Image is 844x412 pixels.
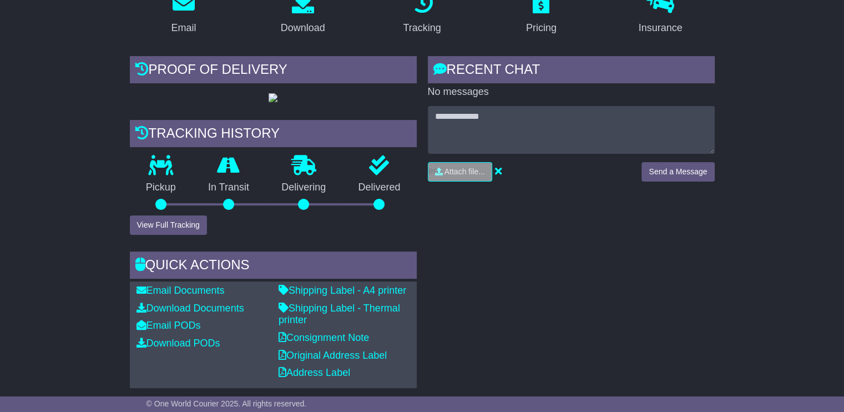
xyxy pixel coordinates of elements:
[279,367,350,378] a: Address Label
[526,21,557,36] div: Pricing
[265,182,342,194] p: Delivering
[269,93,277,102] img: GetPodImage
[130,215,207,235] button: View Full Tracking
[279,285,406,296] a: Shipping Label - A4 printer
[428,56,715,86] div: RECENT CHAT
[192,182,265,194] p: In Transit
[641,162,714,182] button: Send a Message
[130,120,417,150] div: Tracking history
[130,56,417,86] div: Proof of Delivery
[137,320,201,331] a: Email PODs
[137,303,244,314] a: Download Documents
[281,21,325,36] div: Download
[137,285,225,296] a: Email Documents
[342,182,416,194] p: Delivered
[279,303,400,326] a: Shipping Label - Thermal printer
[130,252,417,282] div: Quick Actions
[279,350,387,361] a: Original Address Label
[171,21,196,36] div: Email
[279,332,369,343] a: Consignment Note
[130,182,192,194] p: Pickup
[428,86,715,98] p: No messages
[639,21,683,36] div: Insurance
[146,399,307,408] span: © One World Courier 2025. All rights reserved.
[137,338,220,349] a: Download PODs
[403,21,441,36] div: Tracking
